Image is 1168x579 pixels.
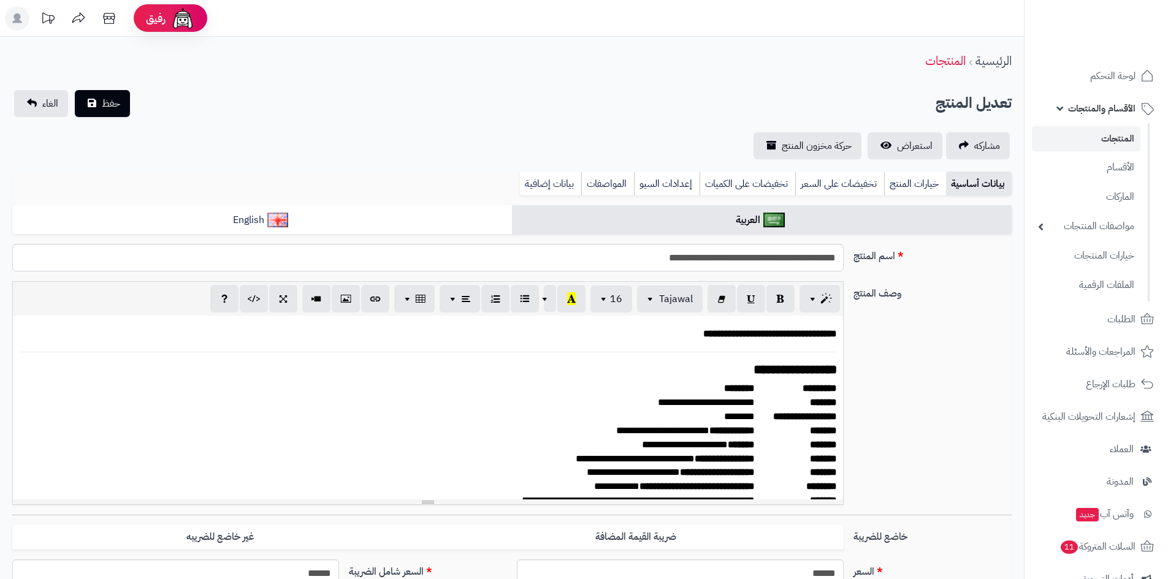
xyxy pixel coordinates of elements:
[1032,369,1161,399] a: طلبات الإرجاع
[849,281,1017,301] label: وصف المنتج
[1032,126,1140,151] a: المنتجات
[868,132,942,159] a: استعراض
[946,172,1012,196] a: بيانات أساسية
[782,138,852,153] span: حركة مخزون المنتج
[12,205,512,235] a: English
[1032,467,1161,496] a: المدونة
[1085,33,1156,59] img: logo-2.png
[1107,311,1136,328] span: الطلبات
[520,172,581,196] a: بيانات إضافية
[1032,337,1161,366] a: المراجعات والأسئلة
[637,286,703,312] button: Tajawal
[581,172,634,196] a: المواصفات
[1086,376,1136,393] span: طلبات الإرجاع
[1059,538,1136,555] span: السلات المتروكة
[1090,67,1136,85] span: لوحة التحكم
[102,96,120,111] span: حفظ
[428,524,844,550] label: ضريبة القيمة المضافة
[1032,61,1161,91] a: لوحة التحكم
[795,172,884,196] a: تخفيضات على السعر
[1066,343,1136,360] span: المراجعات والأسئلة
[14,90,68,117] a: الغاء
[146,11,166,26] span: رفيق
[1068,100,1136,117] span: الأقسام والمنتجات
[659,292,693,306] span: Tajawal
[974,138,1000,153] span: مشاركه
[897,138,933,153] span: استعراض
[1032,402,1161,431] a: إشعارات التحويلات البنكية
[590,286,632,312] button: 16
[610,292,622,306] span: 16
[1075,505,1134,523] span: وآتس آب
[634,172,700,196] a: إعدادات السيو
[267,213,289,227] img: English
[884,172,946,196] a: خيارات المنتج
[344,559,512,579] label: السعر شامل الضريبة
[936,91,1012,116] h2: تعديل المنتج
[849,559,1017,579] label: السعر
[975,51,1012,70] a: الرئيسية
[1032,434,1161,464] a: العملاء
[1032,154,1140,181] a: الأقسام
[75,90,130,117] button: حفظ
[32,6,63,34] a: تحديثات المنصة
[925,51,966,70] a: المنتجات
[1042,408,1136,425] span: إشعارات التحويلات البنكية
[700,172,795,196] a: تخفيضات على الكميات
[946,132,1010,159] a: مشاركه
[42,96,58,111] span: الغاء
[1032,243,1140,269] a: خيارات المنتجات
[1032,184,1140,210] a: الماركات
[754,132,861,159] a: حركة مخزون المنتج
[1061,540,1078,554] span: 11
[1032,213,1140,240] a: مواصفات المنتجات
[1110,441,1134,458] span: العملاء
[1107,473,1134,490] span: المدونة
[512,205,1012,235] a: العربية
[1032,272,1140,298] a: الملفات الرقمية
[1076,508,1099,521] span: جديد
[1032,532,1161,561] a: السلات المتروكة11
[170,6,195,31] img: ai-face.png
[1032,305,1161,334] a: الطلبات
[12,524,428,550] label: غير خاضع للضريبه
[849,524,1017,544] label: خاضع للضريبة
[763,213,785,227] img: العربية
[1032,499,1161,529] a: وآتس آبجديد
[849,244,1017,263] label: اسم المنتج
